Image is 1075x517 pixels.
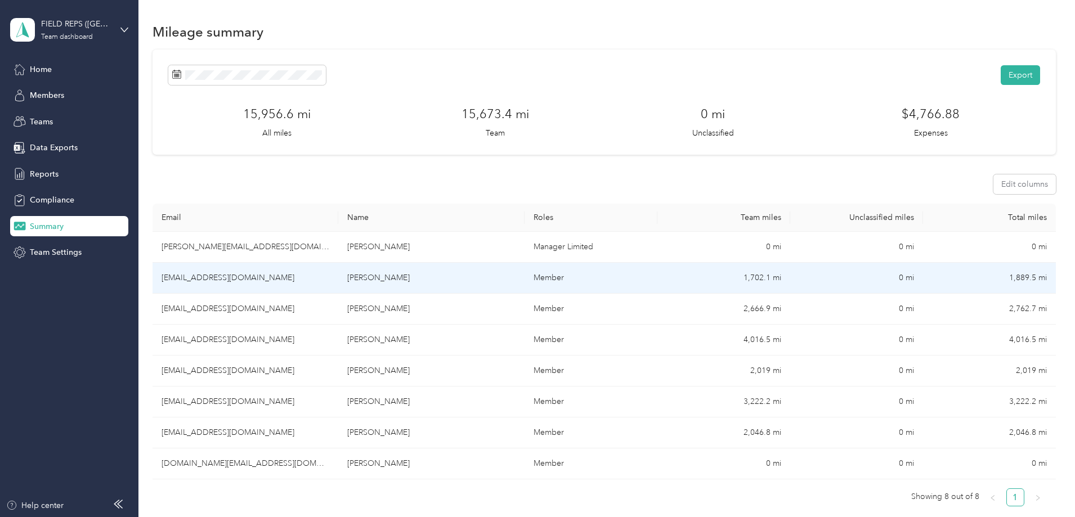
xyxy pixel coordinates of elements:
[923,325,1056,356] td: 4,016.5 mi
[790,294,923,325] td: 0 mi
[923,448,1056,479] td: 0 mi
[984,488,1002,506] button: left
[657,417,790,448] td: 2,046.8 mi
[262,127,292,139] p: All miles
[462,105,529,123] h3: 15,673.4 mi
[790,356,923,386] td: 0 mi
[30,194,74,206] span: Compliance
[338,204,524,232] th: Name
[525,325,657,356] td: Member
[6,500,64,511] button: Help center
[153,386,338,417] td: gbmontalvans@outlook.com
[692,127,734,139] p: Unclassified
[525,356,657,386] td: Member
[1001,65,1040,85] button: Export
[41,18,111,30] div: FIELD REPS ([GEOGRAPHIC_DATA])
[923,204,1056,232] th: Total miles
[30,168,59,180] span: Reports
[525,294,657,325] td: Member
[153,356,338,386] td: ablanco@montalvans.com
[923,356,1056,386] td: 2,019 mi
[923,417,1056,448] td: 2,046.8 mi
[525,417,657,448] td: Member
[30,142,78,154] span: Data Exports
[923,294,1056,325] td: 2,762.7 mi
[153,204,338,232] th: Email
[902,105,960,123] h3: $4,766.88
[338,448,524,479] td: Luisa Zavala
[153,325,338,356] td: luishernandez52190@gmail.com
[338,263,524,294] td: Carlos Grundy
[30,221,64,232] span: Summary
[993,174,1056,194] button: Edit columns
[525,263,657,294] td: Member
[153,448,338,479] td: aracelyzavala.ac@gmail.com
[923,386,1056,417] td: 3,222.2 mi
[153,232,338,263] td: sabrina@montalvans.com
[1006,488,1024,506] li: 1
[790,417,923,448] td: 0 mi
[153,26,263,38] h1: Mileage summary
[153,417,338,448] td: vherrero@montalvans.com
[657,448,790,479] td: 0 mi
[790,263,923,294] td: 0 mi
[989,494,996,501] span: left
[30,64,52,75] span: Home
[657,325,790,356] td: 4,016.5 mi
[923,263,1056,294] td: 1,889.5 mi
[486,127,505,139] p: Team
[657,204,790,232] th: Team miles
[338,417,524,448] td: Victor A. Herrero
[338,325,524,356] td: Luis Hernandez
[30,246,82,258] span: Team Settings
[525,386,657,417] td: Member
[911,488,979,505] span: Showing 8 out of 8
[790,325,923,356] td: 0 mi
[525,204,657,232] th: Roles
[338,386,524,417] td: Gerardo Banderas Hernandez
[914,127,948,139] p: Expenses
[338,232,524,263] td: Sabrina Damas
[1007,489,1024,506] a: 1
[790,386,923,417] td: 0 mi
[525,448,657,479] td: Member
[243,105,311,123] h3: 15,956.6 mi
[923,232,1056,263] td: 0 mi
[657,294,790,325] td: 2,666.9 mi
[657,263,790,294] td: 1,702.1 mi
[790,232,923,263] td: 0 mi
[30,89,64,101] span: Members
[657,232,790,263] td: 0 mi
[41,34,93,41] div: Team dashboard
[153,263,338,294] td: cgrundy@montalvans.com
[657,356,790,386] td: 2,019 mi
[657,386,790,417] td: 3,222.2 mi
[30,116,53,128] span: Teams
[984,488,1002,506] li: Previous Page
[701,105,725,123] h3: 0 mi
[338,356,524,386] td: Andy Blanco
[338,294,524,325] td: Roberto Barajas Rodriguez
[790,448,923,479] td: 0 mi
[153,294,338,325] td: rbarajas@montalvans.com
[525,232,657,263] td: Manager Limited
[790,204,923,232] th: Unclassified miles
[1012,454,1075,517] iframe: Everlance-gr Chat Button Frame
